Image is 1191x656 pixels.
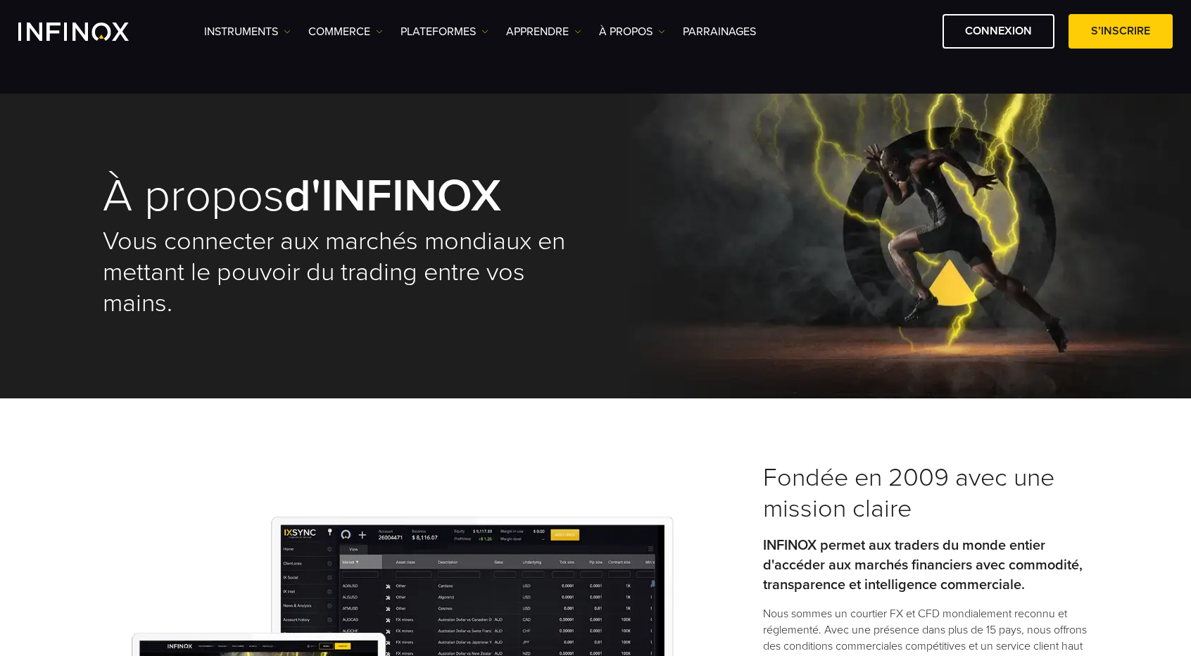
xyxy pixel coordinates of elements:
h2: Vous connecter aux marchés mondiaux en mettant le pouvoir du trading entre vos mains. [103,226,595,319]
a: Connexion [943,14,1054,49]
a: INSTRUMENTS [204,23,291,40]
a: COMMERCE [308,23,383,40]
a: Parrainages [683,23,756,40]
a: S’inscrire [1069,14,1173,49]
a: À PROPOS [599,23,665,40]
p: INFINOX permet aux traders du monde entier d'accéder aux marchés financiers avec commodité, trans... [763,536,1088,595]
h3: Fondée en 2009 avec une mission claire [763,462,1088,524]
a: PLATEFORMES [401,23,489,40]
strong: d'INFINOX [284,168,501,224]
h1: À propos [103,173,595,219]
a: APPRENDRE [506,23,581,40]
a: INFINOX Logo [18,23,162,41]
